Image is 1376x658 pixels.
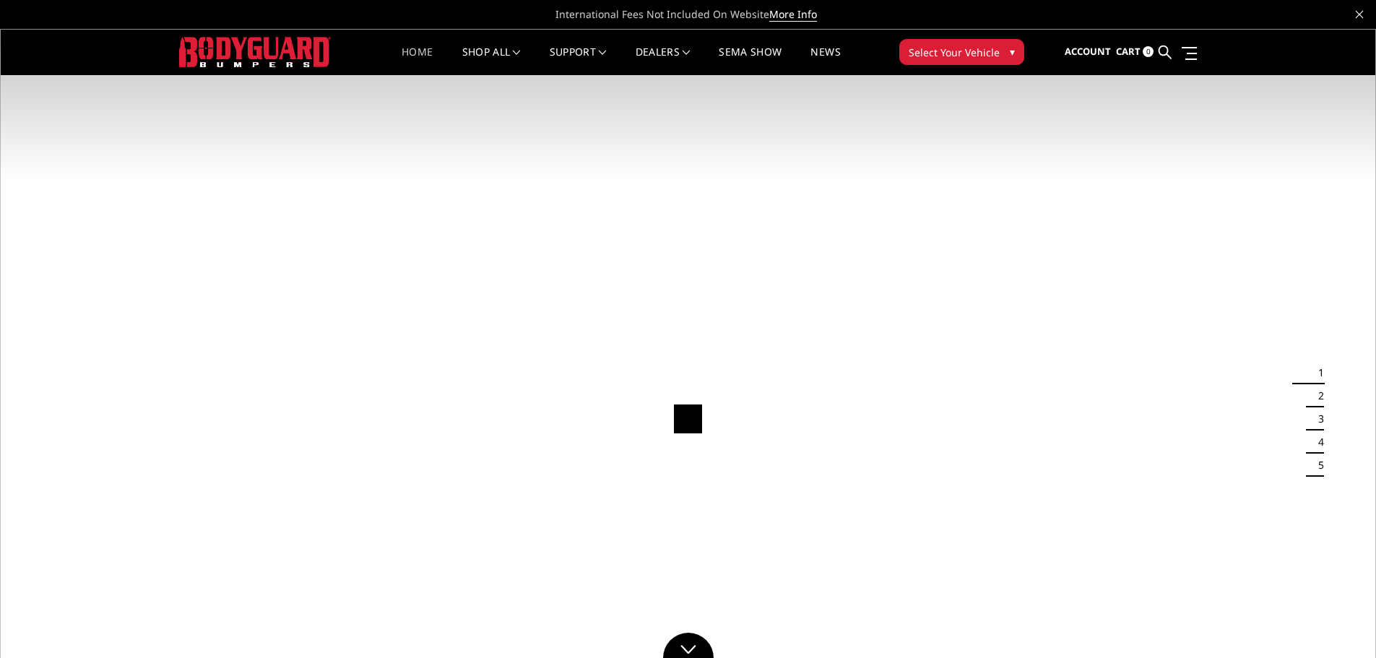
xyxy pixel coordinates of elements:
span: ▾ [1010,44,1015,59]
button: 1 of 5 [1310,361,1324,384]
button: Select Your Vehicle [899,39,1024,65]
a: More Info [769,7,817,22]
span: Account [1065,45,1111,58]
a: Dealers [636,47,691,75]
button: 3 of 5 [1310,407,1324,430]
span: Cart [1116,45,1141,58]
a: shop all [462,47,521,75]
button: 5 of 5 [1310,454,1324,477]
a: Account [1065,33,1111,72]
a: News [810,47,840,75]
button: 2 of 5 [1310,384,1324,407]
button: 4 of 5 [1310,430,1324,454]
a: Cart 0 [1116,33,1154,72]
img: BODYGUARD BUMPERS [179,37,331,66]
span: 0 [1143,46,1154,57]
a: Home [402,47,433,75]
a: Support [550,47,607,75]
span: Select Your Vehicle [909,45,1000,60]
a: Click to Down [663,633,714,658]
a: SEMA Show [719,47,782,75]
